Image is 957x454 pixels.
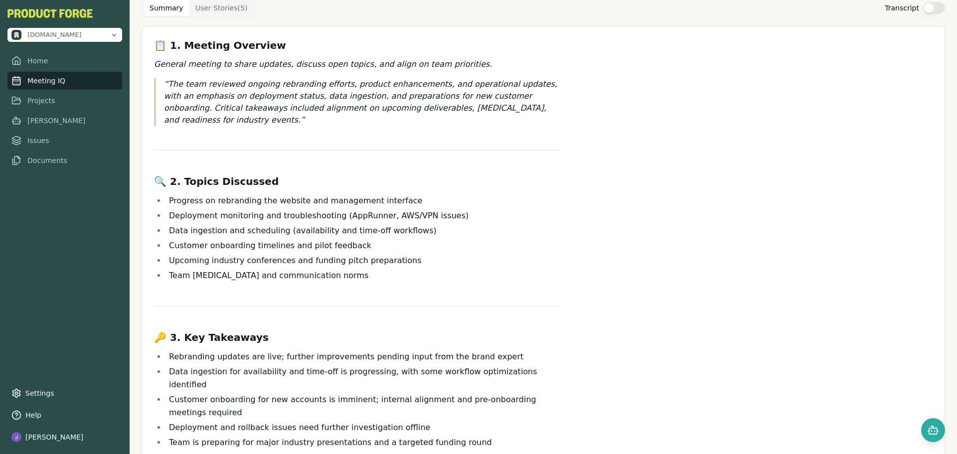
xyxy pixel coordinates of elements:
[11,30,21,40] img: methodic.work
[27,30,82,39] span: methodic.work
[154,59,492,69] em: General meeting to share updates, discuss open topics, and align on team priorities.
[11,432,21,442] img: profile
[166,365,560,391] li: Data ingestion for availability and time-off is progressing, with some workflow optimizations ide...
[7,52,122,70] a: Home
[166,393,560,419] li: Customer onboarding for new accounts is imminent; internal alignment and pre-onboarding meetings ...
[7,132,122,150] a: Issues
[7,92,122,110] a: Projects
[154,330,560,344] h3: 🔑 3. Key Takeaways
[166,224,560,237] li: Data ingestion and scheduling (availability and time-off workflows)
[166,239,560,252] li: Customer onboarding timelines and pilot feedback
[7,151,122,169] a: Documents
[7,9,93,18] img: Product Forge
[154,174,560,188] h3: 🔍 2. Topics Discussed
[166,194,560,207] li: Progress on rebranding the website and management interface
[7,112,122,130] a: [PERSON_NAME]
[921,418,945,442] button: Open chat
[166,350,560,363] li: Rebranding updates are live; further improvements pending input from the brand expert
[166,254,560,267] li: Upcoming industry conferences and funding pitch preparations
[7,428,122,446] button: [PERSON_NAME]
[7,406,122,424] button: Help
[166,269,560,282] li: Team [MEDICAL_DATA] and communication norms
[166,436,560,449] li: Team is preparing for major industry presentations and a targeted funding round
[154,38,560,52] h3: 📋 1. Meeting Overview
[7,384,122,402] a: Settings
[885,3,919,13] label: Transcript
[7,72,122,90] a: Meeting IQ
[166,421,560,434] li: Deployment and rollback issues need further investigation offline
[166,209,560,222] li: Deployment monitoring and troubleshooting (AppRunner, AWS/VPN issues)
[7,28,122,42] button: Open organization switcher
[164,78,560,126] p: The team reviewed ongoing rebranding efforts, product enhancements, and operational updates, with...
[7,9,93,18] button: PF-Logo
